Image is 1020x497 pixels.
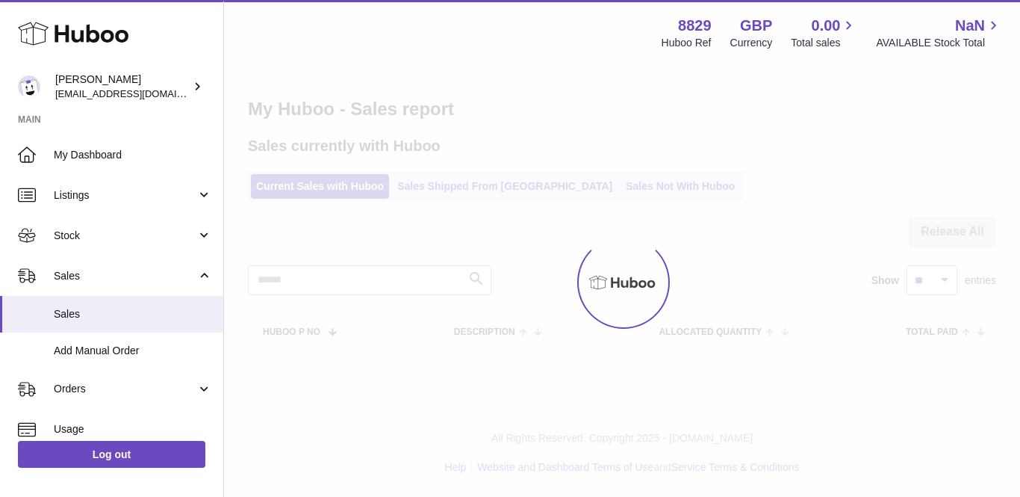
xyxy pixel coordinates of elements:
[55,72,190,101] div: [PERSON_NAME]
[54,148,212,162] span: My Dashboard
[955,16,985,36] span: NaN
[54,422,212,436] span: Usage
[812,16,841,36] span: 0.00
[791,16,857,50] a: 0.00 Total sales
[18,441,205,468] a: Log out
[791,36,857,50] span: Total sales
[54,307,212,321] span: Sales
[876,36,1002,50] span: AVAILABLE Stock Total
[876,16,1002,50] a: NaN AVAILABLE Stock Total
[54,229,196,243] span: Stock
[54,188,196,203] span: Listings
[55,87,220,99] span: [EMAIL_ADDRESS][DOMAIN_NAME]
[54,269,196,283] span: Sales
[18,75,40,98] img: commandes@kpmatech.com
[54,382,196,396] span: Orders
[54,344,212,358] span: Add Manual Order
[678,16,712,36] strong: 8829
[740,16,772,36] strong: GBP
[662,36,712,50] div: Huboo Ref
[730,36,773,50] div: Currency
